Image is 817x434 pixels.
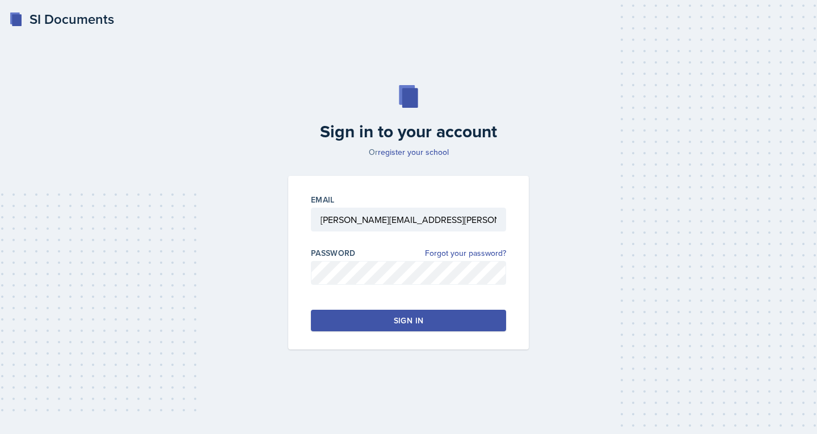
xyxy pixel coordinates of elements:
p: Or [281,146,536,158]
div: Sign in [394,315,423,326]
h2: Sign in to your account [281,121,536,142]
button: Sign in [311,310,506,331]
a: register your school [378,146,449,158]
a: Forgot your password? [425,247,506,259]
label: Password [311,247,356,259]
a: SI Documents [9,9,114,30]
label: Email [311,194,335,205]
input: Email [311,208,506,231]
